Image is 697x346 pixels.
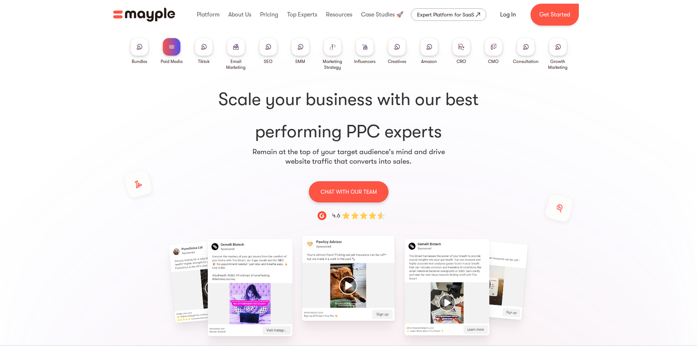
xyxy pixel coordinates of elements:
a: Bundles [131,38,148,64]
div: 6 / 15 [406,241,487,333]
div: Bundles [132,59,147,64]
iframe: Chat Widget [565,261,697,346]
div: Paid Media [161,59,183,64]
a: Influencers [354,38,375,64]
div: Consultation [513,59,539,64]
div: Influencers [354,59,375,64]
p: CHAT WITH OUR TEAM [321,187,377,197]
a: CRO [453,38,470,64]
div: Creatives [388,59,406,64]
div: CMO [488,59,499,64]
div: 7 / 15 [505,241,586,317]
div: About Us [226,3,253,26]
a: Marketing Strategy [319,38,346,70]
a: Tiktok [195,38,213,64]
a: Email Marketing [223,38,249,70]
a: Expert Platform for SaaS [411,8,486,21]
div: 4.6 [332,211,340,220]
a: Growth Marketing [545,38,571,70]
a: Creatives [388,38,406,64]
a: CHAT WITH OUR TEAM [309,181,389,202]
div: CRO [457,59,466,64]
a: Paid Media [161,38,183,64]
div: Growth Marketing [545,59,571,70]
a: Log In [491,6,525,23]
div: Email Marketing [223,59,249,70]
img: Mayple logo [113,8,175,22]
div: Platform [195,3,221,26]
div: Marketing Strategy [319,59,346,70]
div: Tiktok [198,59,210,64]
div: Top Experts [285,3,319,26]
div: Expert Platform for SaaS [417,10,474,19]
div: 4 / 15 [210,241,291,334]
a: CMO [485,38,502,64]
p: Remain at the top of your target audience's mind and drive website traffic that converts into sales. [252,147,445,166]
div: SEO [264,59,273,64]
a: Get Started [531,4,579,26]
a: Amazon [420,38,438,64]
div: 5 / 15 [308,241,389,315]
div: 3 / 15 [111,241,192,320]
div: Resources [324,3,354,26]
a: home [113,8,175,22]
h1: performing PPC experts [126,88,571,144]
div: Amazon [421,59,437,64]
div: Pricing [258,3,280,26]
a: SEO [259,38,277,64]
span: Scale your business with our best [126,88,571,111]
div: SMM [295,59,305,64]
a: SMM [292,38,309,64]
a: Consultation [513,38,539,64]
